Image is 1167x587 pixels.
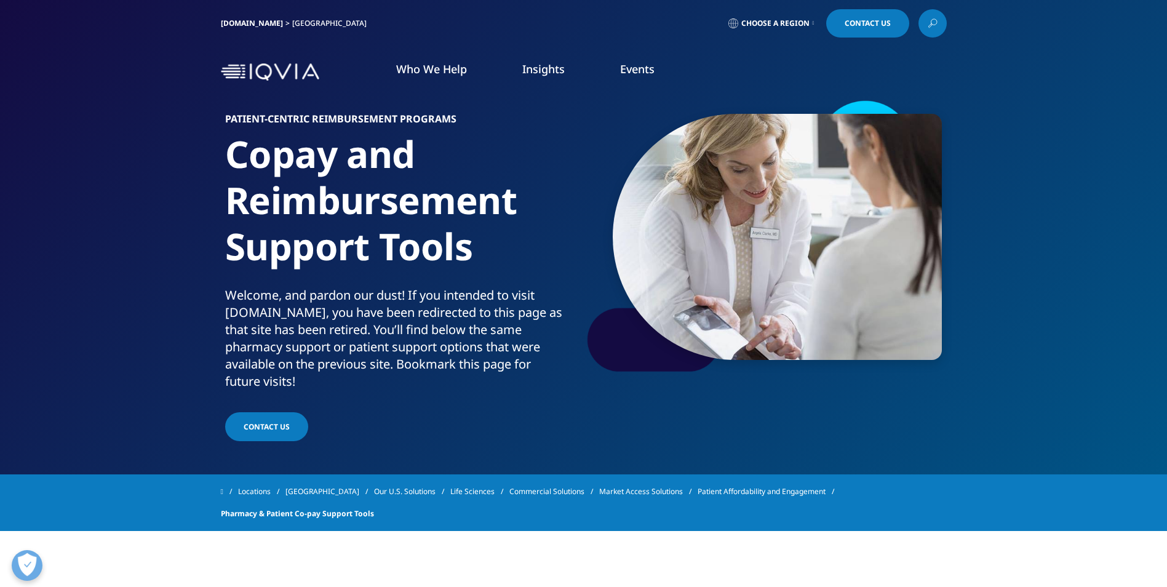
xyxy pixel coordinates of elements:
a: Our U.S. Solutions [374,481,450,503]
span: Contact Us [845,20,891,27]
div: [GEOGRAPHIC_DATA] [292,18,372,28]
a: Commercial Solutions [509,481,599,503]
a: Market Access Solutions [599,481,698,503]
span: Pharmacy & Patient Co-pay Support Tools [221,503,374,525]
a: Events [620,62,655,76]
span: Choose a Region [741,18,810,28]
a: Who We Help [396,62,467,76]
span: Contact Us [244,421,290,432]
a: Patient Affordability and Engagement [698,481,840,503]
img: IQVIA Healthcare Information Technology and Pharma Clinical Research Company [221,63,319,81]
img: 077_doctor-showing-info-to-patient-on-tablet.jpg [613,114,942,360]
h1: Copay and Reimbursement Support Tools [225,131,579,287]
h6: Patient-centric Reimbursement Programs [225,114,579,131]
nav: Primary [324,43,947,101]
button: Open Preferences [12,550,42,581]
a: Locations [238,481,285,503]
div: Welcome, and pardon our dust! If you intended to visit [DOMAIN_NAME], you have been redirected to... [225,287,579,390]
a: [DOMAIN_NAME] [221,18,283,28]
a: Life Sciences [450,481,509,503]
a: Contact Us [826,9,909,38]
a: [GEOGRAPHIC_DATA] [285,481,374,503]
a: Insights [522,62,565,76]
a: Contact Us [225,412,308,441]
